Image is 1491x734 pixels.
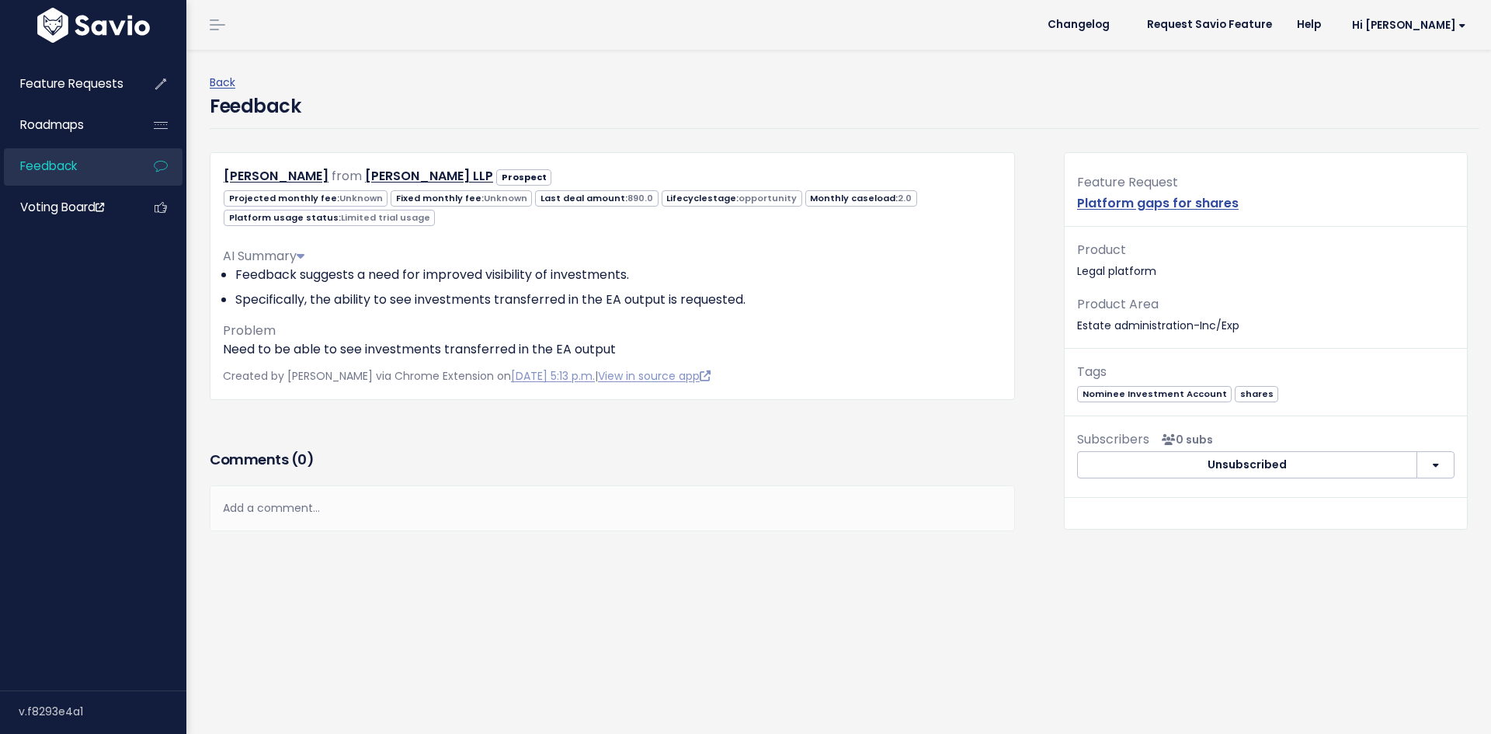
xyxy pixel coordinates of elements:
a: [PERSON_NAME] [224,167,328,185]
span: Last deal amount: [535,190,658,207]
a: shares [1235,385,1278,401]
button: Unsubscribed [1077,451,1417,479]
span: 0 [297,450,307,469]
h4: Feedback [210,92,301,120]
span: from [332,167,362,185]
span: Problem [223,322,276,339]
a: Help [1284,13,1333,37]
a: Platform gaps for shares [1077,194,1239,212]
a: Roadmaps [4,107,129,143]
span: Unknown [484,192,527,204]
span: Monthly caseload: [805,190,917,207]
div: Add a comment... [210,485,1015,531]
span: Product Area [1077,295,1159,313]
p: Need to be able to see investments transferred in the EA output [223,340,1002,359]
span: Nominee Investment Account [1077,386,1232,402]
a: Feature Requests [4,66,129,102]
span: Platform usage status: [224,210,435,226]
a: Voting Board [4,190,129,225]
span: Product [1077,241,1126,259]
span: Lifecyclestage: [662,190,802,207]
span: AI Summary [223,247,304,265]
li: Specifically, the ability to see investments transferred in the EA output is requested. [235,290,1002,309]
span: 890.0 [627,192,653,204]
span: Hi [PERSON_NAME] [1352,19,1466,31]
span: Voting Board [20,199,104,215]
span: Changelog [1048,19,1110,30]
a: View in source app [598,368,711,384]
span: Subscribers [1077,430,1149,448]
a: [DATE] 5:13 p.m. [511,368,595,384]
p: Estate administration-Inc/Exp [1077,294,1455,336]
span: <p><strong>Subscribers</strong><br><br> No subscribers yet<br> </p> [1156,432,1213,447]
p: Legal platform [1077,239,1455,281]
span: Feature Requests [20,75,123,92]
span: Limited trial usage [341,211,430,224]
span: Fixed monthly fee: [391,190,532,207]
span: 2.0 [898,192,912,204]
a: Nominee Investment Account [1077,385,1232,401]
span: Tags [1077,363,1107,381]
h3: Comments ( ) [210,449,1015,471]
span: shares [1235,386,1278,402]
span: Feature Request [1077,173,1178,191]
span: opportunity [739,192,797,204]
a: Feedback [4,148,129,184]
img: logo-white.9d6f32f41409.svg [33,8,154,43]
div: v.f8293e4a1 [19,691,186,732]
li: Feedback suggests a need for improved visibility of investments. [235,266,1002,284]
span: Projected monthly fee: [224,190,388,207]
strong: Prospect [502,171,547,183]
a: Request Savio Feature [1135,13,1284,37]
a: Hi [PERSON_NAME] [1333,13,1479,37]
a: [PERSON_NAME] LLP [365,167,493,185]
span: Created by [PERSON_NAME] via Chrome Extension on | [223,368,711,384]
span: Feedback [20,158,77,174]
a: Back [210,75,235,90]
span: Unknown [339,192,383,204]
span: Roadmaps [20,117,84,133]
